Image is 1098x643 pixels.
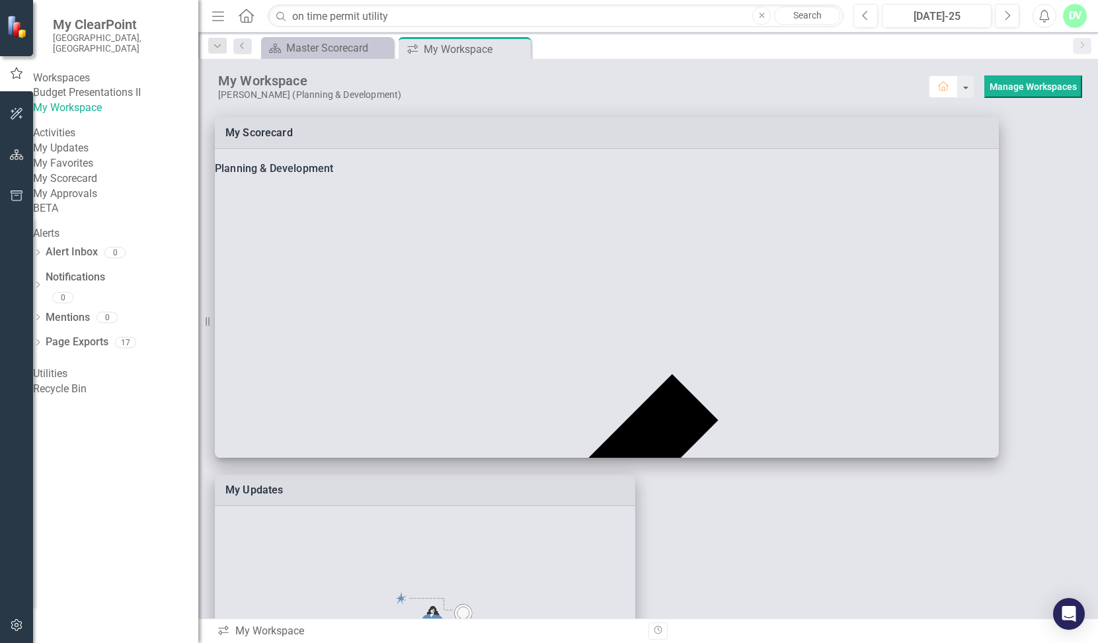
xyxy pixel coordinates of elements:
[53,17,185,32] span: My ClearPoint
[225,126,293,139] a: My Scorecard
[217,624,639,639] div: My Workspace
[990,81,1077,92] a: Manage Workspaces
[218,72,929,89] div: My Workspace
[1063,4,1087,28] button: DV
[97,312,118,323] div: 0
[33,101,198,116] a: My Workspace
[882,4,992,28] button: [DATE]-25
[33,201,198,216] div: BETA
[33,171,198,187] a: My Scorecard
[218,89,929,101] div: [PERSON_NAME] (Planning & Development)
[984,75,1082,98] div: split button
[268,5,843,28] input: Search ClearPoint...
[52,292,73,303] div: 0
[33,187,198,202] a: My Approvals
[225,484,284,496] a: My Updates
[53,32,185,54] small: [GEOGRAPHIC_DATA], [GEOGRAPHIC_DATA]
[774,7,840,25] a: Search
[1053,598,1085,630] div: Open Intercom Messenger
[33,126,198,141] div: Activities
[7,15,30,38] img: ClearPoint Strategy
[33,382,198,397] a: Recycle Bin
[286,40,390,56] div: Master Scorecard
[46,335,108,350] a: Page Exports
[33,71,198,86] div: Workspaces
[33,85,198,101] a: Budget Presentations II
[984,75,1082,98] button: Manage Workspaces
[46,270,198,285] a: Notifications
[264,40,390,56] a: Master Scorecard
[424,41,528,58] div: My Workspace
[33,366,198,382] div: Utilities
[33,226,198,241] div: Alerts
[46,310,90,325] a: Mentions
[115,337,136,349] div: 17
[215,159,999,178] div: Planning & Development
[33,141,198,156] a: My Updates
[886,9,987,24] div: [DATE]-25
[104,247,126,258] div: 0
[46,245,98,260] a: Alert Inbox
[33,156,198,171] a: My Favorites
